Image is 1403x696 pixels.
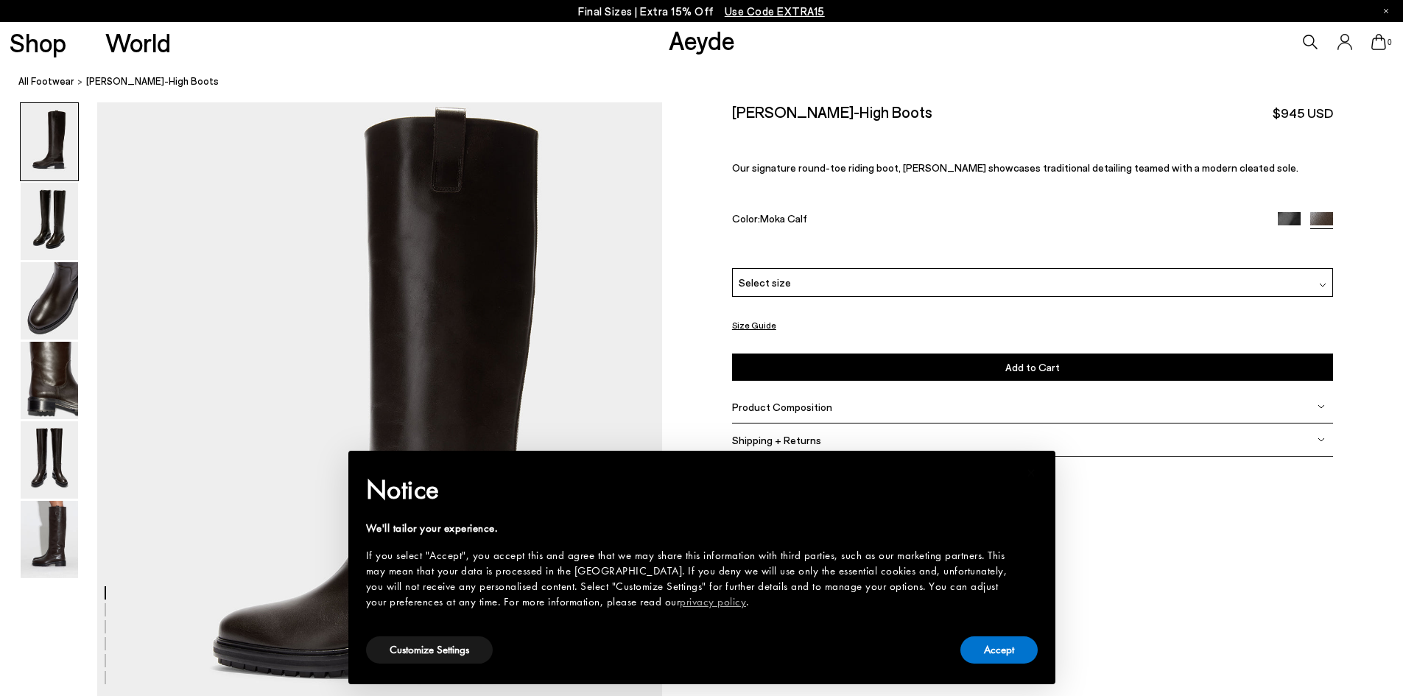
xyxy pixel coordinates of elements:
span: × [1027,461,1036,484]
div: If you select "Accept", you accept this and agree that we may share this information with third p... [366,548,1014,610]
span: Moka Calf [760,212,807,225]
span: Add to Cart [1005,361,1060,373]
div: We'll tailor your experience. [366,521,1014,536]
span: [PERSON_NAME]-High Boots [86,74,219,89]
span: Navigate to /collections/ss25-final-sizes [725,4,825,18]
img: Henry Knee-High Boots - Image 4 [21,342,78,419]
img: Henry Knee-High Boots - Image 2 [21,183,78,260]
nav: breadcrumb [18,62,1403,102]
a: Aeyde [669,24,735,55]
h2: Notice [366,471,1014,509]
span: Select size [739,275,791,290]
a: World [105,29,171,55]
img: Henry Knee-High Boots - Image 3 [21,262,78,340]
img: svg%3E [1318,403,1325,410]
p: Final Sizes | Extra 15% Off [578,2,825,21]
a: 0 [1371,34,1386,50]
div: Color: [732,212,1258,229]
span: Shipping + Returns [732,434,821,446]
img: Henry Knee-High Boots - Image 1 [21,103,78,180]
img: Henry Knee-High Boots - Image 6 [21,501,78,578]
span: Product Composition [732,401,832,413]
button: Accept [960,636,1038,664]
p: Our signature round-toe riding boot, [PERSON_NAME] showcases traditional detailing teamed with a ... [732,161,1333,174]
img: svg%3E [1318,436,1325,443]
a: privacy policy [680,594,746,609]
img: svg%3E [1319,281,1326,289]
a: All Footwear [18,74,74,89]
button: Size Guide [732,316,776,334]
h2: [PERSON_NAME]-High Boots [732,102,932,121]
button: Customize Settings [366,636,493,664]
span: $945 USD [1273,104,1333,122]
img: Henry Knee-High Boots - Image 5 [21,421,78,499]
a: Shop [10,29,66,55]
button: Close this notice [1014,455,1049,491]
span: 0 [1386,38,1393,46]
button: Add to Cart [732,354,1333,381]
